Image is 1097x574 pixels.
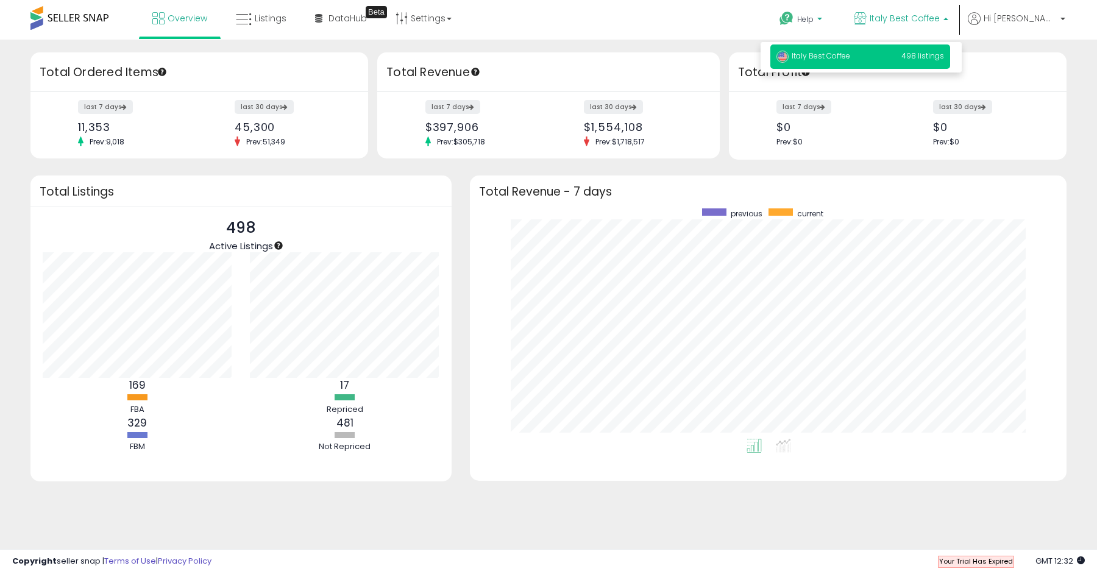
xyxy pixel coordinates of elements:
h3: Total Revenue - 7 days [479,187,1057,196]
a: Hi [PERSON_NAME] [968,12,1065,40]
label: last 30 days [584,100,643,114]
span: Help [797,14,814,24]
div: $397,906 [425,121,539,133]
div: Tooltip anchor [470,66,481,77]
span: Hi [PERSON_NAME] [984,12,1057,24]
img: usa.png [776,51,789,63]
span: Italy Best Coffee [776,51,850,61]
span: DataHub [328,12,367,24]
span: Listings [255,12,286,24]
h3: Total Revenue [386,64,711,81]
b: 169 [129,378,146,392]
span: current [797,208,823,219]
b: 481 [336,416,353,430]
div: $1,554,108 [584,121,698,133]
div: $0 [933,121,1045,133]
label: last 7 days [78,100,133,114]
label: last 7 days [776,100,831,114]
h3: Total Ordered Items [40,64,359,81]
span: previous [731,208,762,219]
span: Italy Best Coffee [870,12,940,24]
div: FBA [101,404,174,416]
span: Active Listings [209,239,273,252]
span: Prev: $305,718 [431,136,491,147]
div: Tooltip anchor [273,240,284,251]
div: Tooltip anchor [366,6,387,18]
label: last 30 days [235,100,294,114]
label: last 30 days [933,100,992,114]
span: Prev: $0 [933,136,959,147]
div: Tooltip anchor [157,66,168,77]
span: Prev: $0 [776,136,803,147]
span: Overview [168,12,207,24]
a: Help [770,2,834,40]
p: 498 [209,216,273,239]
span: Prev: $1,718,517 [589,136,651,147]
div: $0 [776,121,889,133]
div: 11,353 [78,121,190,133]
i: Get Help [779,11,794,26]
div: 45,300 [235,121,347,133]
h3: Total Profit [738,64,1057,81]
div: Repriced [308,404,382,416]
span: 498 listings [901,51,944,61]
label: last 7 days [425,100,480,114]
div: FBM [101,441,174,453]
h3: Total Listings [40,187,442,196]
div: Not Repriced [308,441,382,453]
span: Prev: 51,349 [240,136,291,147]
span: Prev: 9,018 [83,136,130,147]
b: 329 [127,416,147,430]
b: 17 [340,378,349,392]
